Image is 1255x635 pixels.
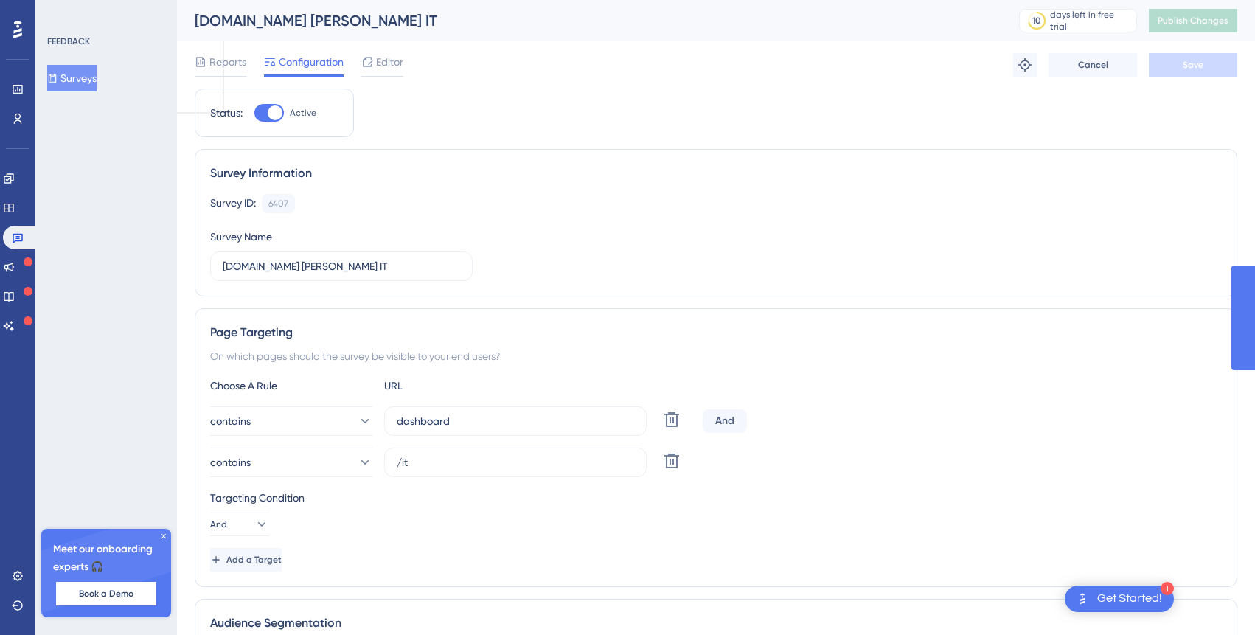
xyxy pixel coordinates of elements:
div: URL [384,377,546,395]
span: Configuration [279,53,344,71]
div: 10 [1032,15,1041,27]
input: yourwebsite.com/path [397,413,634,429]
button: Save [1149,53,1237,77]
div: Survey Information [210,164,1222,182]
div: Survey ID: [210,194,256,213]
span: contains [210,454,251,471]
button: Surveys [47,65,97,91]
button: Cancel [1049,53,1137,77]
span: Active [290,107,316,119]
div: Survey Name [210,228,272,246]
input: yourwebsite.com/path [397,454,634,471]
span: Reports [209,53,246,71]
span: Publish Changes [1158,15,1228,27]
div: Get Started! [1097,591,1162,607]
span: Add a Target [226,554,282,566]
span: Meet our onboarding experts 🎧 [53,541,159,576]
div: Page Targeting [210,324,1222,341]
div: FEEDBACK [47,35,90,47]
button: contains [210,406,372,436]
img: launcher-image-alternative-text [1074,590,1091,608]
div: On which pages should the survey be visible to your end users? [210,347,1222,365]
span: contains [210,412,251,430]
div: Audience Segmentation [210,614,1222,632]
span: Save [1183,59,1203,71]
div: 1 [1161,582,1174,595]
div: [DOMAIN_NAME] [PERSON_NAME] IT [195,10,982,31]
div: Choose A Rule [210,377,372,395]
span: Editor [376,53,403,71]
span: Cancel [1078,59,1108,71]
button: Publish Changes [1149,9,1237,32]
button: Add a Target [210,548,282,572]
span: And [210,518,227,530]
button: And [210,513,269,536]
button: contains [210,448,372,477]
span: Book a Demo [79,588,133,600]
div: Status: [210,104,243,122]
div: Open Get Started! checklist, remaining modules: 1 [1065,586,1174,612]
div: And [703,409,747,433]
div: days left in free trial [1050,9,1132,32]
input: Type your Survey name [223,258,460,274]
div: Targeting Condition [210,489,1222,507]
div: 6407 [268,198,288,209]
button: Book a Demo [56,582,156,605]
iframe: UserGuiding AI Assistant Launcher [1193,577,1237,621]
